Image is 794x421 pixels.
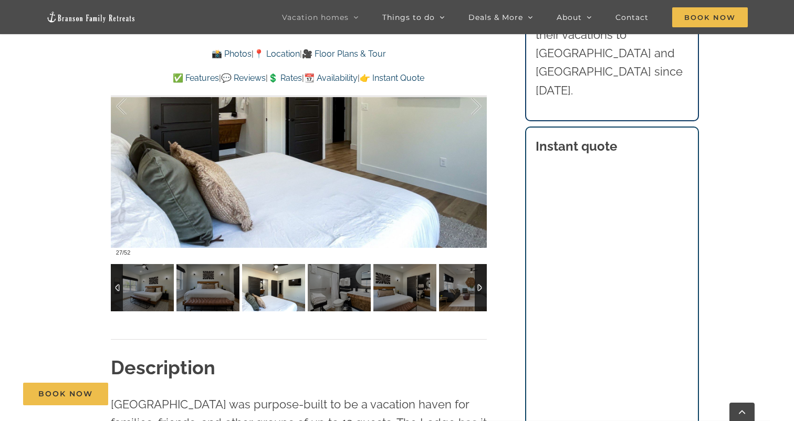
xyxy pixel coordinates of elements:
img: 07-Wildflower-Lodge-at-Table-Rock-Lake-Branson-Family-Retreats-vacation-home-rental-1147-scaled.j... [176,264,239,311]
a: Book Now [23,383,108,405]
img: 07-Wildflower-Lodge-at-Table-Rock-Lake-Branson-Family-Retreats-vacation-home-rental-1150-scaled.j... [373,264,436,311]
img: Branson Family Retreats Logo [46,11,135,23]
a: ✅ Features [173,73,219,83]
strong: Description [111,356,215,378]
a: 🎥 Floor Plans & Tour [302,49,386,59]
a: 💬 Reviews [221,73,266,83]
span: Book Now [38,390,93,398]
span: Book Now [672,7,748,27]
p: | | | | [111,71,487,85]
img: 07-Wildflower-Lodge-at-Table-Rock-Lake-Branson-Family-Retreats-vacation-home-rental-1148-scaled.j... [242,264,305,311]
a: 📸 Photos [212,49,252,59]
a: 📆 Availability [304,73,358,83]
span: Deals & More [468,14,523,21]
a: 📍 Location [254,49,300,59]
p: | | [111,47,487,61]
span: Things to do [382,14,435,21]
a: 💲 Rates [268,73,302,83]
img: 07-Wildflower-Lodge-at-Table-Rock-Lake-Branson-Family-Retreats-vacation-home-rental-1149-scaled.j... [308,264,371,311]
span: Contact [615,14,649,21]
span: Vacation homes [282,14,349,21]
img: 08-Wildflower-Lodge-at-Table-Rock-Lake-Branson-Family-Retreats-vacation-home-rental-1103-scaled.j... [439,264,502,311]
img: 07-Wildflower-Lodge-at-Table-Rock-Lake-Branson-Family-Retreats-vacation-home-rental-1146-scaled.j... [111,264,174,311]
span: About [557,14,582,21]
strong: Instant quote [536,139,617,154]
a: 👉 Instant Quote [360,73,424,83]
